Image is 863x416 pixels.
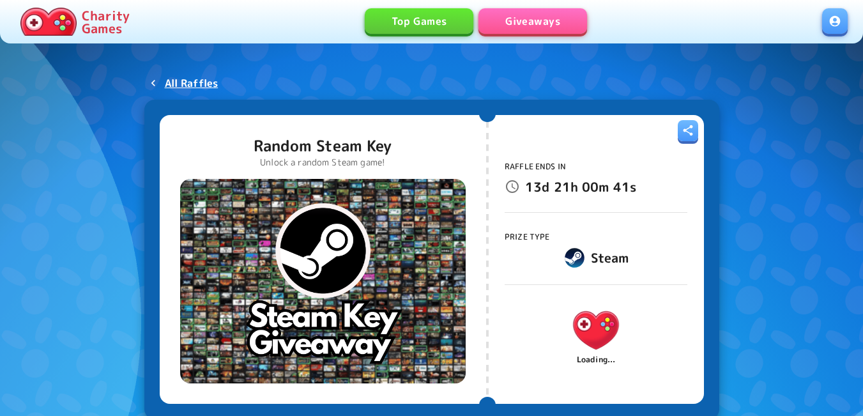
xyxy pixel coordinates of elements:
a: Top Games [365,8,473,34]
img: Random Steam Key [180,179,466,383]
span: Raffle Ends In [505,161,566,172]
img: Charity.Games [565,298,627,361]
p: Unlock a random Steam game! [254,156,392,169]
p: All Raffles [165,75,218,91]
a: Giveaways [478,8,587,34]
h6: Steam [591,247,629,268]
p: Random Steam Key [254,135,392,156]
a: Charity Games [15,5,135,38]
span: Prize Type [505,231,550,242]
img: Charity.Games [20,8,77,36]
p: Charity Games [82,9,130,35]
p: 13d 21h 00m 41s [525,176,636,197]
a: All Raffles [144,72,224,95]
